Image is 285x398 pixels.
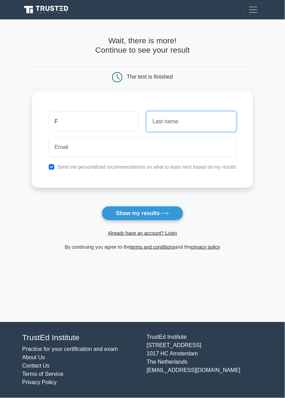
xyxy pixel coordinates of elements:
h4: Wait, there is more! Continue to see your result [32,36,253,55]
h4: TrustEd Institute [22,333,138,343]
a: Terms of Service [22,371,63,377]
label: Send me personalized recommendations on what to learn next based on my results [57,164,237,170]
div: The test is finished [127,74,173,80]
a: Privacy Policy [22,380,57,386]
button: Toggle navigation [243,3,263,17]
a: About Us [22,355,45,361]
a: privacy policy [191,244,220,250]
input: First name [49,112,138,132]
div: TrustEd Institute [STREET_ADDRESS] 1017 HC Amsterdam The Netherlands [EMAIL_ADDRESS][DOMAIN_NAME] [142,333,267,387]
div: By continuing you agree to the and the [28,243,257,251]
a: Contact Us [22,363,49,369]
button: Show my results [102,206,183,221]
a: Practice for your certification and exam [22,346,118,352]
input: Last name [147,112,236,132]
a: Already have an account? Login [108,230,177,236]
a: terms and conditions [130,244,175,250]
input: Email [49,137,237,157]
